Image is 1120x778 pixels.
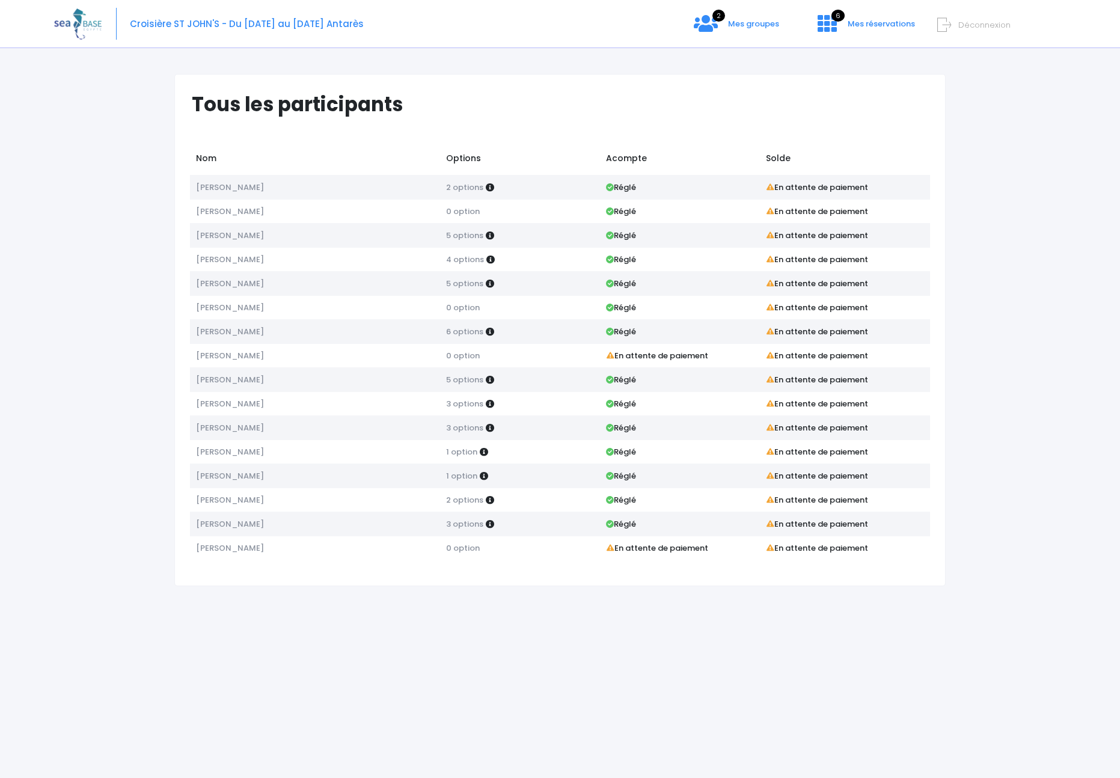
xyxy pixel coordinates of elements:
[196,254,264,265] span: [PERSON_NAME]
[766,422,868,433] strong: En attente de paiement
[766,182,868,193] strong: En attente de paiement
[446,182,483,193] span: 2 options
[446,542,480,554] span: 0 option
[766,302,868,313] strong: En attente de paiement
[196,350,264,361] span: [PERSON_NAME]
[606,374,636,385] strong: Réglé
[848,18,915,29] span: Mes réservations
[192,93,939,116] h1: Tous les participants
[196,278,264,289] span: [PERSON_NAME]
[766,254,868,265] strong: En attente de paiement
[130,17,364,30] span: Croisière ST JOHN'S - Du [DATE] au [DATE] Antarès
[196,494,264,506] span: [PERSON_NAME]
[766,374,868,385] strong: En attente de paiement
[606,182,636,193] strong: Réglé
[446,302,480,313] span: 0 option
[446,470,477,482] span: 1 option
[766,350,868,361] strong: En attente de paiement
[766,326,868,337] strong: En attente de paiement
[196,182,264,193] span: [PERSON_NAME]
[440,146,600,175] td: Options
[606,326,636,337] strong: Réglé
[446,422,483,433] span: 3 options
[766,446,868,458] strong: En attente de paiement
[606,278,636,289] strong: Réglé
[446,494,483,506] span: 2 options
[766,494,868,506] strong: En attente de paiement
[606,302,636,313] strong: Réglé
[766,278,868,289] strong: En attente de paiement
[446,398,483,409] span: 3 options
[446,518,483,530] span: 3 options
[446,446,477,458] span: 1 option
[196,206,264,217] span: [PERSON_NAME]
[600,146,760,175] td: Acompte
[766,518,868,530] strong: En attente de paiement
[196,398,264,409] span: [PERSON_NAME]
[766,398,868,409] strong: En attente de paiement
[606,494,636,506] strong: Réglé
[196,230,264,241] span: [PERSON_NAME]
[446,374,483,385] span: 5 options
[196,326,264,337] span: [PERSON_NAME]
[196,374,264,385] span: [PERSON_NAME]
[766,542,868,554] strong: En attente de paiement
[766,230,868,241] strong: En attente de paiement
[958,19,1011,31] span: Déconnexion
[446,254,484,265] span: 4 options
[446,230,483,241] span: 5 options
[446,326,483,337] span: 6 options
[606,518,636,530] strong: Réglé
[606,206,636,217] strong: Réglé
[606,398,636,409] strong: Réglé
[196,518,264,530] span: [PERSON_NAME]
[196,542,264,554] span: [PERSON_NAME]
[446,350,480,361] span: 0 option
[760,146,930,175] td: Solde
[446,206,480,217] span: 0 option
[606,446,636,458] strong: Réglé
[728,18,779,29] span: Mes groupes
[196,446,264,458] span: [PERSON_NAME]
[606,254,636,265] strong: Réglé
[684,22,789,34] a: 2 Mes groupes
[831,10,845,22] span: 6
[190,146,440,175] td: Nom
[606,350,708,361] strong: En attente de paiement
[606,422,636,433] strong: Réglé
[196,422,264,433] span: [PERSON_NAME]
[196,470,264,482] span: [PERSON_NAME]
[606,542,708,554] strong: En attente de paiement
[712,10,725,22] span: 2
[446,278,483,289] span: 5 options
[606,470,636,482] strong: Réglé
[808,22,922,34] a: 6 Mes réservations
[606,230,636,241] strong: Réglé
[196,302,264,313] span: [PERSON_NAME]
[766,470,868,482] strong: En attente de paiement
[766,206,868,217] strong: En attente de paiement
